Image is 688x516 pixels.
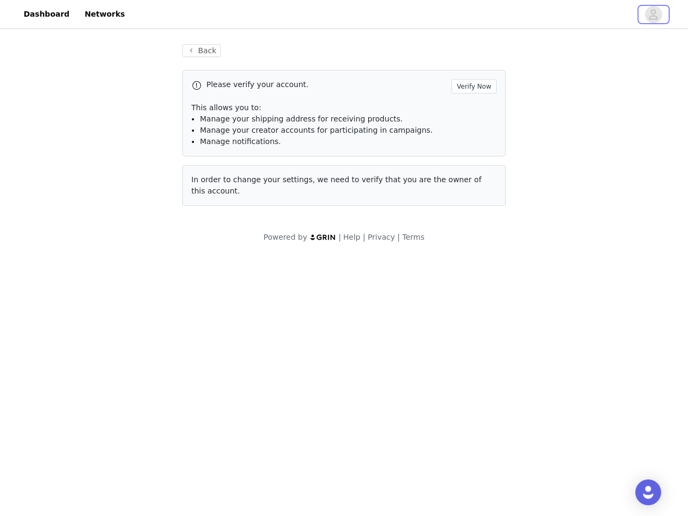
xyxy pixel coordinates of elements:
[206,79,447,90] p: Please verify your account.
[200,126,433,134] span: Manage your creator accounts for participating in campaigns.
[310,234,336,241] img: logo
[397,233,400,241] span: |
[635,479,661,505] div: Open Intercom Messenger
[200,114,403,123] span: Manage your shipping address for receiving products.
[78,2,131,26] a: Networks
[182,44,221,57] button: Back
[200,137,281,146] span: Manage notifications.
[339,233,341,241] span: |
[263,233,307,241] span: Powered by
[191,102,497,113] p: This allows you to:
[191,175,482,195] span: In order to change your settings, we need to verify that you are the owner of this account.
[17,2,76,26] a: Dashboard
[343,233,361,241] a: Help
[368,233,395,241] a: Privacy
[363,233,365,241] span: |
[648,6,658,23] div: avatar
[402,233,424,241] a: Terms
[451,79,497,94] button: Verify Now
